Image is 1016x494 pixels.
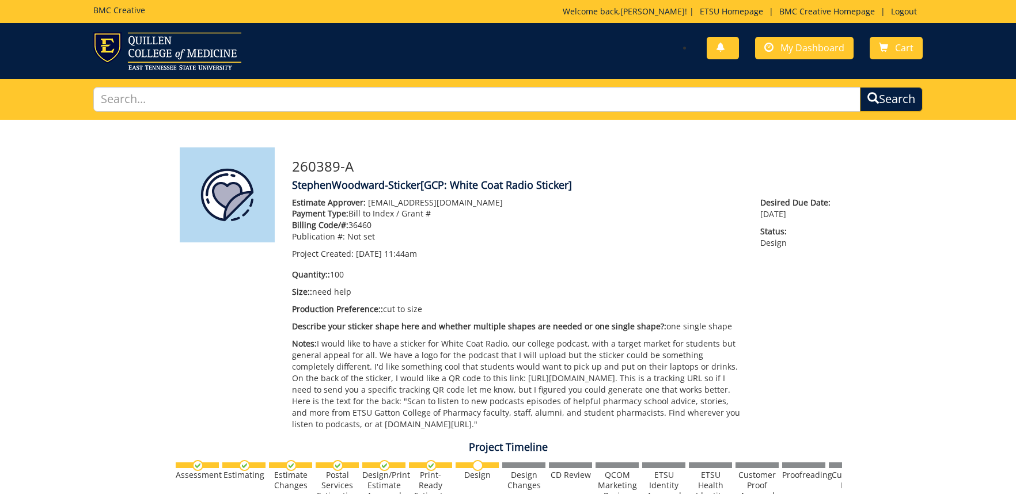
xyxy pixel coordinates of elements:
[774,6,881,17] a: BMC Creative Homepage
[192,460,203,471] img: checkmark
[180,147,275,242] img: Product featured image
[870,37,923,59] a: Cart
[93,6,145,14] h5: BMC Creative
[292,231,345,242] span: Publication #:
[472,460,483,471] img: no
[239,460,250,471] img: checkmark
[292,286,743,298] p: need help
[332,460,343,471] img: checkmark
[292,248,354,259] span: Project Created:
[895,41,913,54] span: Cart
[885,6,923,17] a: Logout
[292,208,743,219] p: Bill to Index / Grant #
[292,219,348,230] span: Billing Code/#:
[292,208,348,219] span: Payment Type:
[760,197,836,208] span: Desired Due Date:
[760,226,836,237] span: Status:
[563,6,923,17] p: Welcome back, ! | | |
[456,470,499,480] div: Design
[93,87,860,112] input: Search...
[829,470,872,491] div: Customer Edits
[780,41,844,54] span: My Dashboard
[292,219,743,231] p: 36460
[292,338,317,349] span: Notes:
[379,460,390,471] img: checkmark
[760,197,836,220] p: [DATE]
[760,226,836,249] p: Design
[292,303,743,315] p: cut to size
[269,470,312,491] div: Estimate Changes
[347,231,375,242] span: Not set
[620,6,685,17] a: [PERSON_NAME]
[860,87,923,112] button: Search
[93,32,241,70] img: ETSU logo
[502,470,545,491] div: Design Changes
[755,37,854,59] a: My Dashboard
[782,470,825,480] div: Proofreading
[420,178,572,192] span: [GCP: White Coat Radio Sticker]
[292,159,836,174] h3: 260389-A
[549,470,592,480] div: CD Review
[292,197,366,208] span: Estimate Approver:
[292,197,743,208] p: [EMAIL_ADDRESS][DOMAIN_NAME]
[356,248,417,259] span: [DATE] 11:44am
[286,460,297,471] img: checkmark
[176,470,219,480] div: Assessment
[292,269,330,280] span: Quantity::
[292,303,383,314] span: Production Preference::
[292,321,666,332] span: Describe your sticker shape here and whether multiple shapes are needed or one single shape?:
[292,321,743,332] p: one single shape
[292,338,743,430] p: I would like to have a sticker for White Coat Radio, our college podcast, with a target market fo...
[694,6,769,17] a: ETSU Homepage
[426,460,437,471] img: checkmark
[171,442,845,453] h4: Project Timeline
[292,286,312,297] span: Size::
[292,269,743,280] p: 100
[222,470,266,480] div: Estimating
[292,180,836,191] h4: StephenWoodward-Sticker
